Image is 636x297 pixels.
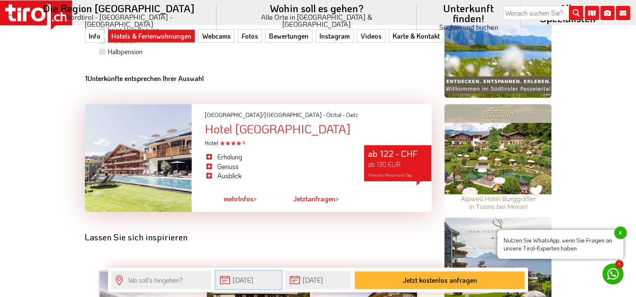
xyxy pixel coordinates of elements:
[216,271,281,289] input: Anreise
[616,6,630,20] i: Kontakt
[367,160,400,169] span: ab 130 EUR
[614,227,627,239] span: x
[364,145,431,181] div: ab 122 - CHF
[204,122,431,135] div: Hotel [GEOGRAPHIC_DATA]
[224,190,257,209] a: mehrInfos>
[503,6,583,20] input: Wonach suchen Sie?
[326,111,344,119] span: Ötztal -
[497,230,623,259] span: Nutzen Sie WhatsApp, wenn Sie Fragen an unsere Tirol-Experten haben
[367,172,411,178] span: Preis pro Person und Tag
[253,194,257,203] span: >
[227,13,406,28] small: Alle Orte in [GEOGRAPHIC_DATA] & [GEOGRAPHIC_DATA]
[293,190,339,209] a: Jetztanfragen>
[600,6,615,20] i: Fotogalerie
[293,194,308,203] span: Jetzt
[108,47,143,56] label: Halbpension
[585,6,599,20] i: Karte öffnen
[335,194,339,203] span: >
[224,194,238,203] span: mehr
[427,23,510,31] small: Suchen und buchen
[355,271,525,289] button: Jetzt kostenlos anfragen
[242,140,245,146] sup: S
[85,74,87,83] b: 1
[85,232,432,242] div: Lassen Sie sich inspirieren
[615,260,623,268] span: 1
[204,152,351,162] li: Erholung
[204,162,351,171] li: Genuss
[204,111,325,119] span: [GEOGRAPHIC_DATA]/[GEOGRAPHIC_DATA] -
[204,171,351,180] li: Ausblick
[204,139,245,147] span: Hotel
[85,74,204,83] b: Unterkünfte entsprechen Ihrer Auswahl
[346,111,358,119] span: Oetz
[602,263,623,284] a: 1 Nutzen Sie WhatsApp, wenn Sie Fragen an unsere Tirol-Experten habenx
[31,13,206,28] small: Nordtirol - [GEOGRAPHIC_DATA] - [GEOGRAPHIC_DATA]
[111,271,211,289] input: Wo soll's hingehen?
[285,271,351,289] input: Abreise
[444,104,552,211] img: burggraefler.jpg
